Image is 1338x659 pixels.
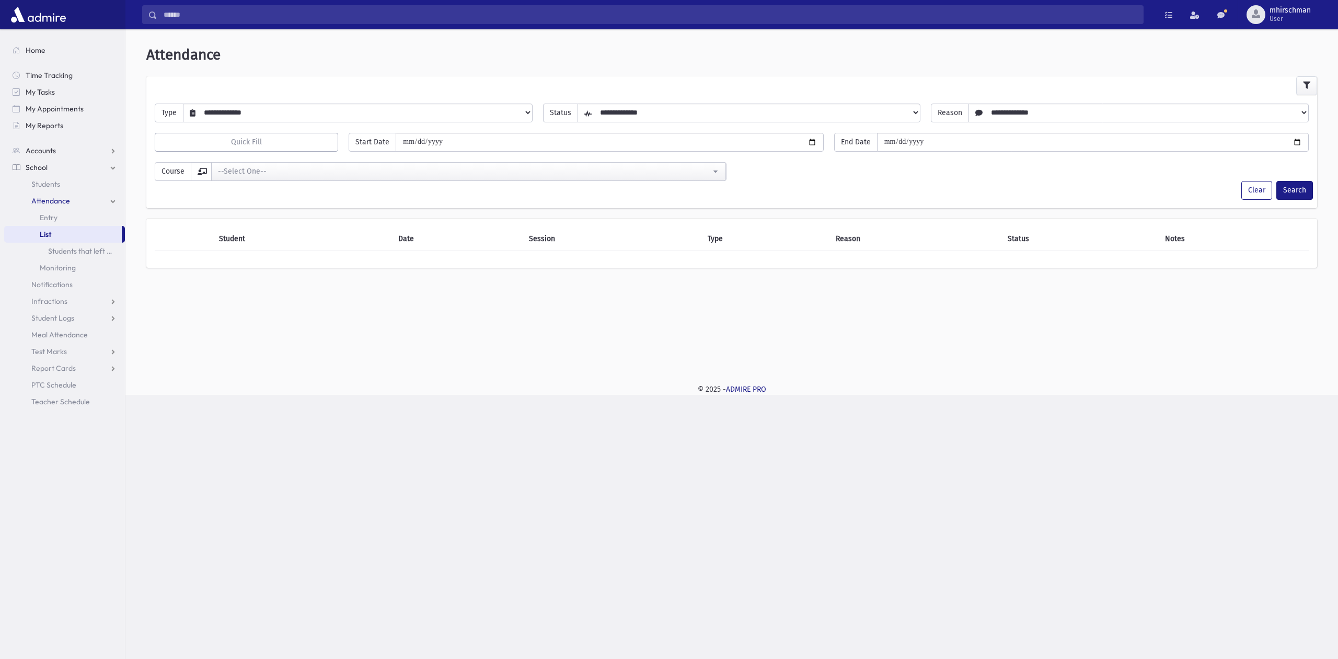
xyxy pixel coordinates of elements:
[26,146,56,155] span: Accounts
[40,230,51,239] span: List
[4,159,125,176] a: School
[1270,6,1311,15] span: mhirschman
[26,46,45,55] span: Home
[4,142,125,159] a: Accounts
[701,227,829,251] th: Type
[726,385,766,394] a: ADMIRE PRO
[4,67,125,84] a: Time Tracking
[31,380,76,390] span: PTC Schedule
[155,133,338,152] button: Quick Fill
[218,166,711,177] div: --Select One--
[26,87,55,97] span: My Tasks
[4,360,125,377] a: Report Cards
[4,276,125,293] a: Notifications
[4,84,125,100] a: My Tasks
[155,162,191,181] span: Course
[349,133,396,152] span: Start Date
[4,326,125,343] a: Meal Attendance
[4,117,125,134] a: My Reports
[31,313,74,323] span: Student Logs
[146,46,221,63] span: Attendance
[31,280,73,289] span: Notifications
[1159,227,1309,251] th: Notes
[26,121,63,130] span: My Reports
[4,293,125,310] a: Infractions
[543,104,578,122] span: Status
[1001,227,1159,251] th: Status
[931,104,969,122] span: Reason
[231,138,262,146] span: Quick Fill
[4,192,125,209] a: Attendance
[4,42,125,59] a: Home
[4,343,125,360] a: Test Marks
[31,397,90,406] span: Teacher Schedule
[4,310,125,326] a: Student Logs
[1241,181,1272,200] button: Clear
[157,5,1143,24] input: Search
[31,363,76,373] span: Report Cards
[1270,15,1311,23] span: User
[834,133,878,152] span: End Date
[40,263,76,272] span: Monitoring
[211,162,726,181] button: --Select One--
[4,259,125,276] a: Monitoring
[26,71,73,80] span: Time Tracking
[392,227,523,251] th: Date
[4,209,125,226] a: Entry
[31,347,67,356] span: Test Marks
[155,104,183,122] span: Type
[4,243,125,259] a: Students that left early [DATE]
[4,393,125,410] a: Teacher Schedule
[26,163,48,172] span: School
[26,104,84,113] span: My Appointments
[40,213,57,222] span: Entry
[142,384,1321,395] div: © 2025 -
[523,227,702,251] th: Session
[4,226,122,243] a: List
[213,227,392,251] th: Student
[31,297,67,306] span: Infractions
[1276,181,1313,200] button: Search
[31,330,88,339] span: Meal Attendance
[4,176,125,192] a: Students
[31,196,70,206] span: Attendance
[4,377,125,393] a: PTC Schedule
[829,227,1001,251] th: Reason
[4,100,125,117] a: My Appointments
[31,179,60,189] span: Students
[8,4,68,25] img: AdmirePro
